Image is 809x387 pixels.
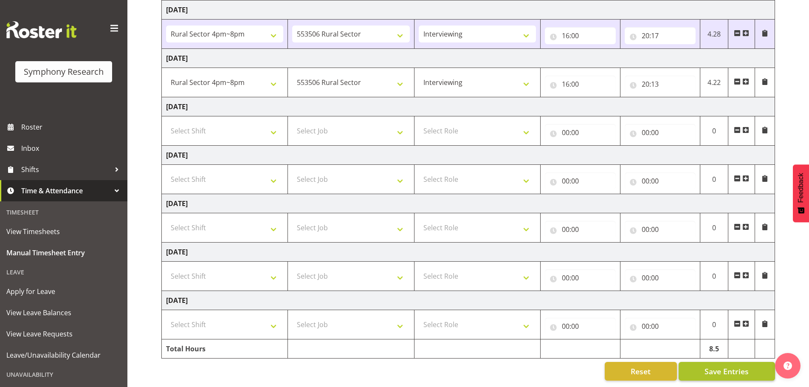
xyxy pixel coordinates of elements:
span: Feedback [797,173,805,203]
span: Roster [21,121,123,133]
input: Click to select... [545,221,616,238]
td: [DATE] [162,0,775,20]
span: Save Entries [705,366,749,377]
img: help-xxl-2.png [784,362,792,370]
span: View Leave Balances [6,306,121,319]
img: Rosterit website logo [6,21,76,38]
input: Click to select... [545,27,616,44]
span: View Timesheets [6,225,121,238]
td: 4.28 [700,20,728,49]
a: Manual Timesheet Entry [2,242,125,263]
input: Click to select... [545,76,616,93]
td: 0 [700,310,728,339]
button: Feedback - Show survey [793,164,809,222]
a: View Leave Requests [2,323,125,345]
input: Click to select... [625,318,696,335]
div: Timesheet [2,203,125,221]
span: Reset [631,366,651,377]
div: Leave [2,263,125,281]
td: [DATE] [162,291,775,310]
input: Click to select... [545,269,616,286]
td: [DATE] [162,97,775,116]
a: Apply for Leave [2,281,125,302]
span: Apply for Leave [6,285,121,298]
button: Reset [605,362,677,381]
input: Click to select... [625,76,696,93]
a: View Timesheets [2,221,125,242]
input: Click to select... [625,27,696,44]
input: Click to select... [625,269,696,286]
span: Shifts [21,163,110,176]
div: Unavailability [2,366,125,383]
span: View Leave Requests [6,328,121,340]
a: View Leave Balances [2,302,125,323]
div: Symphony Research [24,65,104,78]
td: 4.22 [700,68,728,97]
span: Time & Attendance [21,184,110,197]
td: [DATE] [162,194,775,213]
td: 8.5 [700,339,728,359]
td: [DATE] [162,243,775,262]
td: 0 [700,213,728,243]
td: 0 [700,116,728,146]
span: Leave/Unavailability Calendar [6,349,121,362]
td: [DATE] [162,146,775,165]
input: Click to select... [545,124,616,141]
td: [DATE] [162,49,775,68]
td: 0 [700,165,728,194]
td: 0 [700,262,728,291]
button: Save Entries [679,362,775,381]
input: Click to select... [545,318,616,335]
td: Total Hours [162,339,288,359]
span: Manual Timesheet Entry [6,246,121,259]
input: Click to select... [545,172,616,189]
input: Click to select... [625,221,696,238]
input: Click to select... [625,124,696,141]
input: Click to select... [625,172,696,189]
a: Leave/Unavailability Calendar [2,345,125,366]
span: Inbox [21,142,123,155]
